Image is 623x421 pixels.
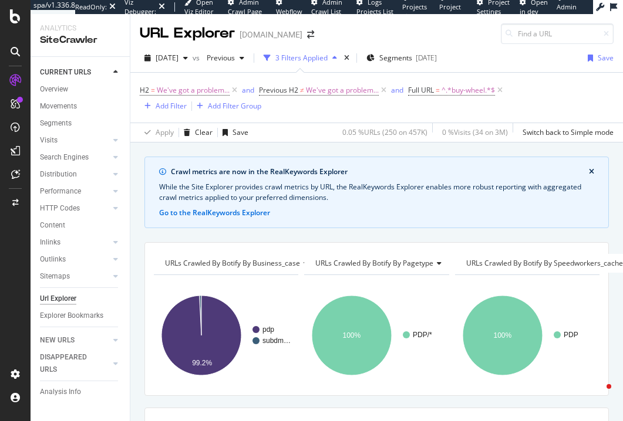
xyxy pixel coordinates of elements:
[40,310,103,322] div: Explorer Bookmarks
[40,168,77,181] div: Distribution
[157,82,230,99] span: We've got a problem...
[586,164,597,179] button: close banner
[40,23,120,33] div: Analytics
[455,284,600,386] svg: A chart.
[262,337,291,345] text: subdm…
[40,151,110,164] a: Search Engines
[40,386,81,398] div: Analysis Info
[300,85,304,95] span: ≠
[408,85,434,95] span: Full URL
[179,123,213,142] button: Clear
[140,99,187,113] button: Add Filter
[40,386,122,398] a: Analysis Info
[564,331,578,339] text: PDP
[557,2,577,21] span: Admin Page
[240,29,302,40] div: [DOMAIN_NAME]
[402,2,427,21] span: Projects List
[40,219,122,232] a: Content
[202,49,249,67] button: Previous
[40,117,72,130] div: Segments
[40,134,58,147] div: Visits
[202,53,235,63] span: Previous
[40,185,81,198] div: Performance
[40,66,110,79] a: CURRENT URLS
[40,202,110,215] a: HTTP Codes
[275,53,328,63] div: 3 Filters Applied
[159,182,594,203] div: While the Site Explorer provides crawl metrics by URL, the RealKeywords Explorer enables more rob...
[583,381,611,409] iframe: Intercom live chat
[439,2,461,21] span: Project Page
[583,49,614,67] button: Save
[163,254,318,273] h4: URLs Crawled By Botify By business_case
[259,85,298,95] span: Previous H2
[315,258,433,268] span: URLs Crawled By Botify By pagetype
[40,334,110,347] a: NEW URLS
[413,331,432,339] text: PDP/*
[75,2,107,12] div: ReadOnly:
[40,83,122,96] a: Overview
[154,284,299,386] svg: A chart.
[40,253,66,266] div: Outlinks
[313,254,451,273] h4: URLs Crawled By Botify By pagetype
[151,85,155,95] span: =
[40,351,110,376] a: DISAPPEARED URLS
[156,101,187,111] div: Add Filter
[598,53,614,63] div: Save
[40,33,120,47] div: SiteCrawler
[40,219,65,232] div: Content
[40,83,68,96] div: Overview
[379,53,412,63] span: Segments
[140,123,174,142] button: Apply
[40,117,122,130] a: Segments
[171,167,589,177] div: Crawl metrics are now in the RealKeywords Explorer
[159,208,270,218] button: Go to the RealKeywords Explorer
[193,53,202,63] span: vs
[40,66,91,79] div: CURRENT URLS
[218,123,248,142] button: Save
[140,49,193,67] button: [DATE]
[391,84,403,96] button: and
[262,325,274,334] text: pdp
[40,270,70,283] div: Sitemaps
[362,49,442,67] button: Segments[DATE]
[442,82,495,99] span: ^.*buy-wheel.*$
[501,23,614,44] input: Find a URL
[40,270,110,283] a: Sitemaps
[192,99,261,113] button: Add Filter Group
[192,359,212,367] text: 99.2%
[242,84,254,96] button: and
[140,85,149,95] span: H2
[40,253,110,266] a: Outlinks
[442,127,508,137] div: 0 % Visits ( 34 on 3M )
[259,49,342,67] button: 3 Filters Applied
[307,30,314,39] div: arrow-right-arrow-left
[233,127,248,137] div: Save
[493,331,511,339] text: 100%
[40,310,122,322] a: Explorer Bookmarks
[40,334,75,347] div: NEW URLS
[304,284,449,386] svg: A chart.
[208,101,261,111] div: Add Filter Group
[40,236,60,249] div: Inlinks
[156,53,179,63] span: 2025 Aug. 18th
[140,23,235,43] div: URL Explorer
[416,53,437,63] div: [DATE]
[343,331,361,339] text: 100%
[40,202,80,215] div: HTTP Codes
[40,236,110,249] a: Inlinks
[40,351,99,376] div: DISAPPEARED URLS
[276,7,302,16] span: Webflow
[40,293,122,305] a: Url Explorer
[518,123,614,142] button: Switch back to Simple mode
[391,85,403,95] div: and
[156,127,174,137] div: Apply
[342,127,427,137] div: 0.05 % URLs ( 250 on 457K )
[436,85,440,95] span: =
[40,293,76,305] div: Url Explorer
[144,157,609,228] div: info banner
[165,258,300,268] span: URLs Crawled By Botify By business_case
[40,151,89,164] div: Search Engines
